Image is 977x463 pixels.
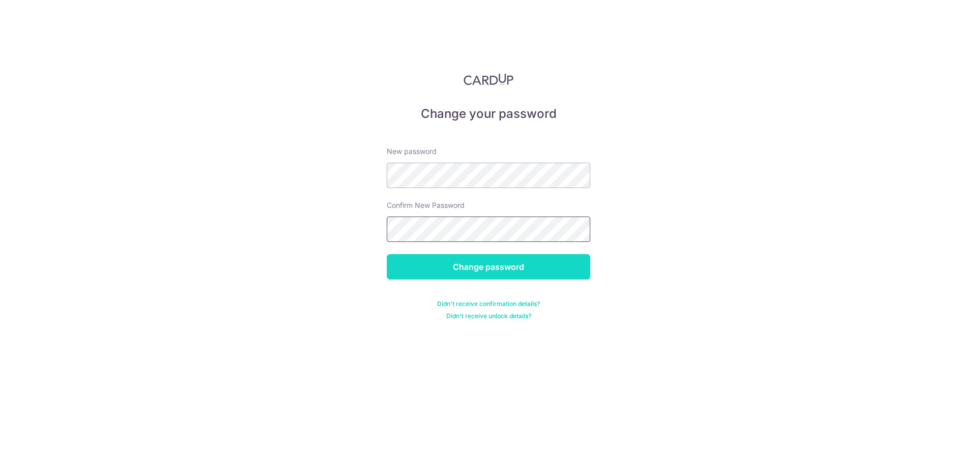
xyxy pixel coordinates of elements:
a: Didn't receive confirmation details? [437,300,540,308]
input: Change password [387,254,590,280]
h5: Change your password [387,106,590,122]
a: Didn't receive unlock details? [446,312,531,320]
label: New password [387,146,437,157]
label: Confirm New Password [387,200,465,210]
img: CardUp Logo [464,73,513,85]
